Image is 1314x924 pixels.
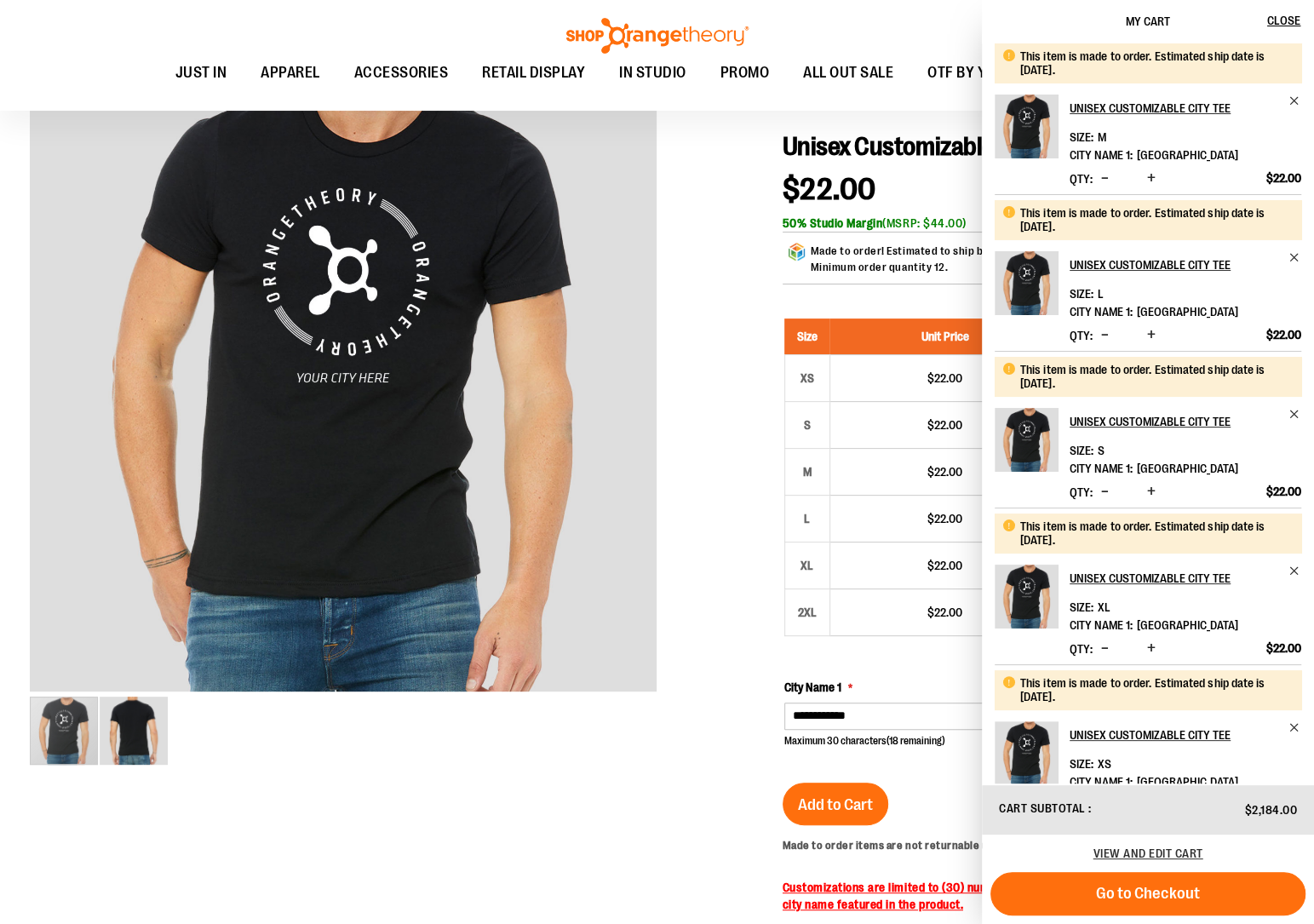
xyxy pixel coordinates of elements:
div: image 1 of 2 [30,695,100,766]
span: IN STUDIO [619,54,686,92]
dt: Size [1070,444,1093,457]
span: Unisex Customizable City Tee [783,132,1077,161]
div: Product image for Unisex Customizable City Tee [30,68,657,695]
div: Made to order items are not returnable unless damaged or defective. [783,838,1284,854]
dt: City Name 1 [1070,618,1133,632]
span: ALL OUT SALE [803,54,893,92]
span: JUST IN [175,54,227,92]
a: Remove item [1288,95,1301,107]
span: My Cart [1126,14,1170,28]
a: Unisex Customizable City Tee [1070,408,1301,435]
span: PROMO [720,54,770,92]
span: RETAIL DISPLAY [482,54,585,92]
a: View and edit cart [1093,847,1203,860]
li: Product [995,194,1301,351]
button: Decrease product quantity [1097,327,1113,344]
button: Increase product quantity [1143,640,1160,657]
span: L [1098,287,1104,301]
dt: Size [1070,287,1093,301]
dt: City Name 1 [1070,775,1133,789]
p: Minimum order quantity 12. [811,259,1115,275]
label: Qty [1070,172,1093,186]
img: Unisex Customizable City Tee [995,721,1059,785]
div: M [795,459,820,485]
span: $22.00 [1266,327,1301,342]
div: XL [795,553,820,578]
span: (18 remaining) [887,735,945,747]
span: XL [1098,600,1110,614]
span: [GEOGRAPHIC_DATA] [1137,305,1238,319]
span: Cart Subtotal [999,801,1086,815]
li: Product [995,43,1301,194]
div: This item is made to order. Estimated ship date is [DATE]. [1020,49,1288,77]
button: Increase product quantity [1143,170,1160,187]
dt: Size [1070,600,1093,614]
h2: Unisex Customizable City Tee [1070,95,1278,122]
h2: Unisex Customizable City Tee [1070,721,1278,749]
div: This item is made to order. Estimated ship date is [DATE]. [1020,363,1288,390]
button: Add to Cart [783,783,888,825]
span: $22.00 [1266,484,1301,499]
label: Qty [1070,485,1093,499]
img: Unisex Customizable City Tee [995,95,1059,158]
span: [GEOGRAPHIC_DATA] [1137,618,1238,632]
div: Made to order! Estimated to ship by if you order [DATE]. [811,243,1115,284]
a: Unisex Customizable City Tee [1070,251,1301,278]
a: Unisex Customizable City Tee [995,408,1059,483]
h2: Unisex Customizable City Tee [1070,408,1278,435]
label: Qty [1070,642,1093,656]
img: Product image for Unisex Customizable City Tee [30,65,657,692]
dt: City Name 1 [1070,462,1133,475]
dt: Size [1070,757,1093,771]
button: Decrease product quantity [1097,484,1113,501]
span: [GEOGRAPHIC_DATA] [1137,462,1238,475]
img: Alternate image #1 for 1536434 [100,697,168,765]
div: L [795,506,820,531]
div: $22.00 [839,604,1052,621]
div: carousel [30,68,657,766]
a: Unisex Customizable City Tee [1070,721,1301,749]
div: $22.00 [839,510,1052,527]
span: XS [1098,757,1111,771]
span: ACCESSORIES [354,54,449,92]
span: $22.00 [1266,640,1301,656]
img: Unisex Customizable City Tee [995,251,1059,315]
span: City Name 1 [784,680,841,694]
li: Product [995,508,1301,664]
b: 50% Studio Margin [783,216,883,230]
span: $22.00 [1266,170,1301,186]
img: Unisex Customizable City Tee [995,408,1059,472]
button: Decrease product quantity [1097,170,1113,187]
div: $22.00 [839,463,1052,480]
h2: Unisex Customizable City Tee [1070,565,1278,592]
span: M [1098,130,1106,144]
span: $22.00 [783,172,876,207]
div: $22.00 [839,416,1052,433]
div: 2XL [795,600,820,625]
span: Close [1267,14,1300,27]
span: [GEOGRAPHIC_DATA] [1137,148,1238,162]
p: Maximum 30 characters [784,734,1185,749]
a: Remove item [1288,251,1301,264]
div: $22.00 [839,557,1052,574]
div: This item is made to order. Estimated ship date is [DATE]. [1020,676,1288,703]
a: Unisex Customizable City Tee [995,95,1059,169]
a: Unisex Customizable City Tee [995,251,1059,326]
th: Unit Price [829,319,1059,355]
div: This item is made to order. Estimated ship date is [DATE]. [1020,206,1288,233]
span: Go to Checkout [1096,884,1200,903]
button: Increase product quantity [1143,327,1160,344]
h2: Unisex Customizable City Tee [1070,251,1278,278]
span: APPAREL [261,54,320,92]
a: Remove item [1288,721,1301,734]
li: Product [995,664,1301,821]
img: Unisex Customizable City Tee [995,565,1059,628]
div: (MSRP: $44.00) [783,215,1284,232]
a: Unisex Customizable City Tee [995,565,1059,640]
span: OTF BY YOU [927,54,1005,92]
div: S [795,412,820,438]
button: Decrease product quantity [1097,640,1113,657]
button: Increase product quantity [1143,484,1160,501]
div: image 2 of 2 [100,695,168,766]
